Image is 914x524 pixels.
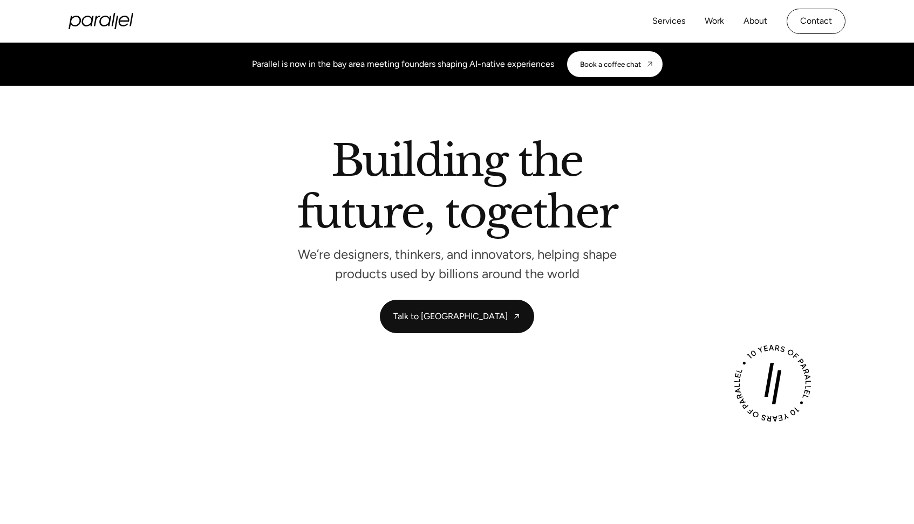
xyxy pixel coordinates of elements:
[297,140,617,238] h2: Building the future, together
[652,13,685,29] a: Services
[567,51,663,77] a: Book a coffee chat
[580,60,641,68] div: Book a coffee chat
[252,58,554,71] div: Parallel is now in the bay area meeting founders shaping AI-native experiences
[69,13,133,29] a: home
[645,60,654,68] img: CTA arrow image
[705,13,724,29] a: Work
[295,250,619,278] p: We’re designers, thinkers, and innovators, helping shape products used by billions around the world
[744,13,767,29] a: About
[787,9,845,34] a: Contact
